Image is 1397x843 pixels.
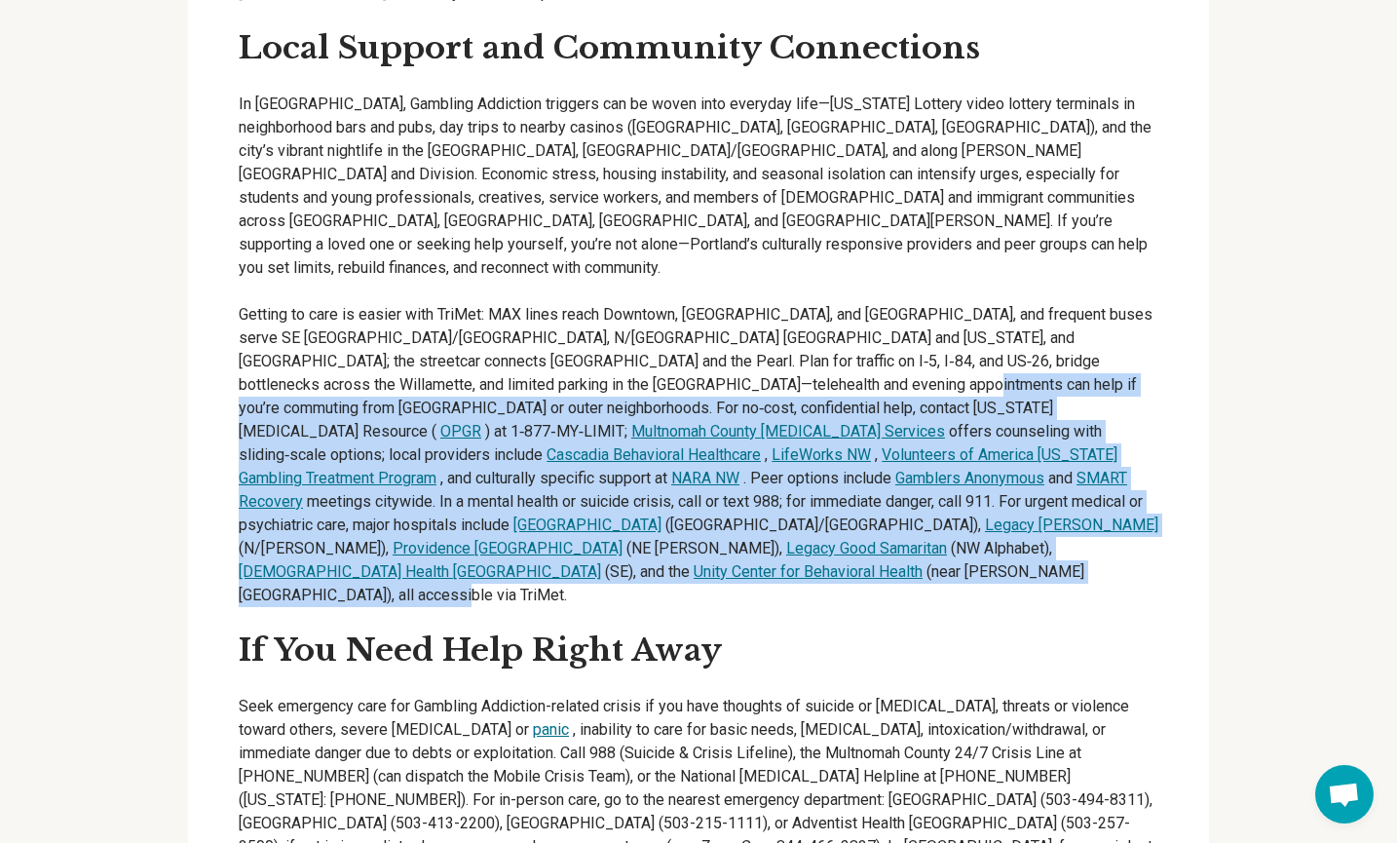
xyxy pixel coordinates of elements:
a: NARA NW [667,469,743,487]
a: OPGR [436,422,485,441]
a: Providence [GEOGRAPHIC_DATA] [389,539,626,557]
a: [DEMOGRAPHIC_DATA] Health [GEOGRAPHIC_DATA] [239,562,605,581]
a: Volunteers of America [US_STATE] Gambling Treatment Program [239,445,1117,487]
a: panic [529,720,573,739]
span: [DEMOGRAPHIC_DATA] Health [GEOGRAPHIC_DATA] [239,562,601,581]
span: Gamblers Anonymous [895,469,1044,487]
a: LifeWorks NW [768,445,875,464]
strong: If You Need Help Right Away [239,631,722,670]
a: Gamblers Anonymous [891,469,1048,487]
span: OPGR [440,422,481,441]
span: Cascadia Behavioral Healthcare [547,445,761,464]
span: panic [533,720,569,739]
span: Legacy Good Samaritan [786,539,947,557]
span: Multnomah County [MEDICAL_DATA] Services [631,422,945,441]
a: Multnomah County [MEDICAL_DATA] Services [627,422,949,441]
a: Legacy [PERSON_NAME] [981,516,1158,534]
a: Cascadia Behavioral Healthcare [543,445,765,464]
span: Legacy [PERSON_NAME] [985,516,1158,534]
a: [GEOGRAPHIC_DATA] [510,516,665,534]
span: Providence [GEOGRAPHIC_DATA] [393,539,623,557]
span: Unity Center for Behavioral Health [694,562,923,581]
div: Open chat [1315,765,1374,824]
span: NARA NW [671,469,739,487]
a: Legacy Good Samaritan [782,539,951,557]
p: In [GEOGRAPHIC_DATA], Gambling Addiction triggers can be woven into everyday life—[US_STATE] Lott... [239,93,1158,607]
a: Unity Center for Behavioral Health [690,562,926,581]
span: [GEOGRAPHIC_DATA] [513,516,661,534]
span: LifeWorks NW [772,445,871,464]
a: SMART Recovery [239,469,1127,511]
strong: Local Support and Community Connections [239,28,980,67]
